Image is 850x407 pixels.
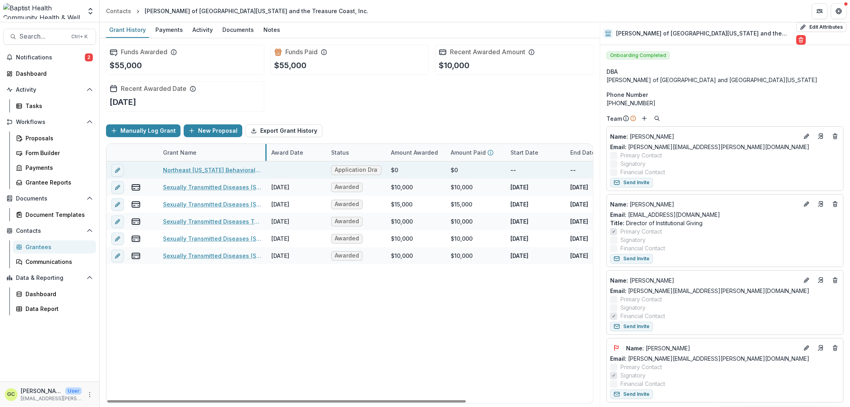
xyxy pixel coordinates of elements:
div: End Date [565,148,600,157]
a: Notes [260,22,283,38]
a: Go to contact [815,130,827,143]
span: 2 [85,53,93,61]
p: $55,000 [110,59,142,71]
button: Deletes [830,275,840,285]
div: $10,000 [391,217,413,226]
button: Deletes [830,343,840,353]
div: Payments [152,24,186,35]
span: Email: [610,144,626,150]
div: Start Date [506,144,565,161]
div: Status [326,144,386,161]
button: view-payments [131,251,141,261]
nav: breadcrumb [103,5,371,17]
p: [DATE] [510,234,528,243]
p: [PERSON_NAME] [610,276,799,285]
button: edit [111,181,124,194]
div: Amount Awarded [386,148,443,157]
p: [DATE] [570,252,588,260]
div: [DATE] [271,183,289,191]
a: Email: [PERSON_NAME][EMAIL_ADDRESS][PERSON_NAME][DOMAIN_NAME] [610,354,809,363]
div: $10,000 [451,183,473,191]
p: User [65,387,82,395]
div: [PHONE_NUMBER] [607,99,844,107]
button: Edit Attributes [796,22,846,32]
div: Award Date [267,148,308,157]
div: Amount Awarded [386,144,446,161]
a: Name: [PERSON_NAME] [626,344,799,352]
span: Signatory [620,159,646,168]
p: [DATE] [510,183,528,191]
p: [DATE] [570,217,588,226]
a: Name: [PERSON_NAME] [610,132,799,141]
button: edit [111,215,124,228]
p: $55,000 [274,59,306,71]
div: $10,000 [451,217,473,226]
a: Data Report [13,302,96,315]
div: $10,000 [391,234,413,243]
span: Workflows [16,119,83,126]
div: Payments [26,163,90,172]
a: Proposals [13,132,96,145]
span: Primary Contact [620,363,662,371]
a: Go to contact [815,342,827,354]
div: End Date [565,144,625,161]
p: [DATE] [510,200,528,208]
a: Name: [PERSON_NAME] [610,200,799,208]
h2: Funds Paid [285,48,318,56]
button: view-payments [131,183,141,192]
span: Signatory [620,236,646,244]
div: Grantees [26,243,90,251]
a: Email: [PERSON_NAME][EMAIL_ADDRESS][PERSON_NAME][DOMAIN_NAME] [610,287,809,295]
a: Form Builder [13,146,96,159]
p: Amount Paid [451,148,486,157]
p: -- [570,166,576,174]
div: Grantee Reports [26,178,90,187]
a: Dashboard [13,287,96,301]
div: Glenwood Charles [8,392,15,397]
div: $15,000 [391,200,412,208]
button: edit [111,250,124,262]
p: [DATE] [110,96,136,108]
button: Delete [796,35,806,45]
button: Edit [802,132,811,141]
div: $0 [391,166,398,174]
p: [PERSON_NAME] [610,132,799,141]
a: Communications [13,255,96,268]
button: Send Invite [610,389,653,399]
h2: [PERSON_NAME] of [GEOGRAPHIC_DATA][US_STATE] and the Treasure Coast, Inc. [616,30,793,37]
a: Dashboard [3,67,96,80]
p: [DATE] [570,234,588,243]
div: [DATE] [271,252,289,260]
div: Form Builder [26,149,90,157]
a: Grant History [106,22,149,38]
button: Send Invite [610,254,653,263]
button: Open Documents [3,192,96,205]
div: Start Date [506,148,543,157]
div: Tasks [26,102,90,110]
p: [PERSON_NAME] [626,344,799,352]
button: Notifications2 [3,51,96,64]
div: Data Report [26,305,90,313]
a: Activity [189,22,216,38]
span: Financial Contact [620,244,665,252]
span: Financial Contact [620,379,665,388]
span: Email: [610,211,626,218]
div: Ctrl + K [70,32,89,41]
p: Director of Institutional Giving [610,219,840,227]
a: Northeast [US_STATE] Behavioral and Mental Health Program [163,166,262,174]
div: Grant Name [158,144,267,161]
span: Application Draft [335,167,378,173]
div: Document Templates [26,210,90,219]
button: view-payments [131,217,141,226]
div: Grant Name [158,148,201,157]
span: Primary Contact [620,227,662,236]
p: [PERSON_NAME] [21,387,62,395]
button: Open entity switcher [85,3,96,19]
span: Phone Number [607,90,648,99]
a: Document Templates [13,208,96,221]
a: Go to contact [815,198,827,210]
a: Sexually Transmitted Diseases (STDs) Testing and Treatment Program 2020 [163,234,262,243]
span: Awarded [335,235,359,242]
button: Flag [610,342,623,354]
